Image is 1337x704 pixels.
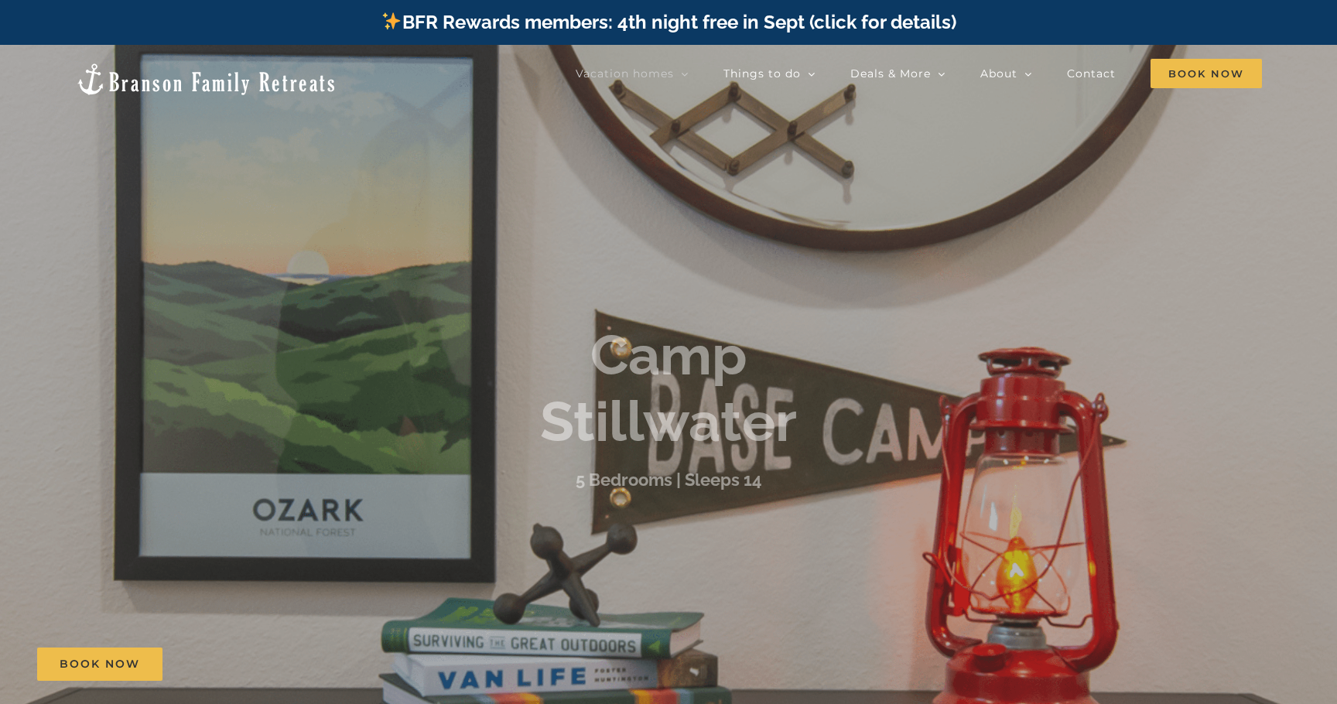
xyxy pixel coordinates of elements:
span: Book Now [60,658,140,671]
a: Contact [1067,58,1116,89]
span: Things to do [723,68,801,79]
img: ✨ [382,12,401,30]
a: Vacation homes [576,58,689,89]
nav: Main Menu [576,58,1262,89]
h3: 5 Bedrooms | Sleeps 14 [576,470,762,490]
a: Book Now [37,648,162,681]
img: Branson Family Retreats Logo [75,62,337,97]
span: Contact [1067,68,1116,79]
a: About [980,58,1032,89]
span: Deals & More [850,68,931,79]
span: Vacation homes [576,68,674,79]
span: Book Now [1151,59,1262,88]
span: About [980,68,1017,79]
a: Deals & More [850,58,945,89]
a: BFR Rewards members: 4th night free in Sept (click for details) [381,11,956,33]
a: Things to do [723,58,816,89]
b: Camp Stillwater [540,322,797,454]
